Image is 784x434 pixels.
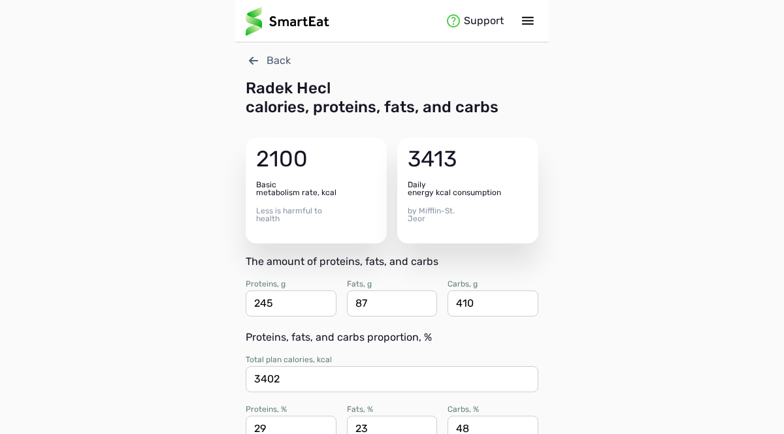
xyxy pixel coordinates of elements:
[246,53,538,69] div: Back
[246,356,538,364] div: Total plan calories, kcal
[347,405,438,413] div: Fats, %
[240,254,544,270] div: The amount of proteins, fats, and carbs
[256,181,376,196] div: Basic metabolism rate, kcal
[408,181,528,196] div: Daily energy kcal consumption
[246,405,336,413] div: Proteins, %
[246,280,336,288] div: Proteins, g
[246,79,538,117] div: Radek Hecl calories, proteins, fats, and carbs
[347,280,438,288] div: Fats, g
[446,11,517,31] div: Support
[448,405,538,413] div: Carbs, %
[408,148,528,170] div: 3413
[256,148,376,170] div: 2100
[448,280,538,288] div: Carbs, g
[256,207,376,223] div: Less is harmful to health
[408,207,528,223] div: by Mifflin-St. Jeor
[246,7,329,36] img: mainLogo.png
[240,330,544,345] div: Proteins, fats, and carbs proportion , %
